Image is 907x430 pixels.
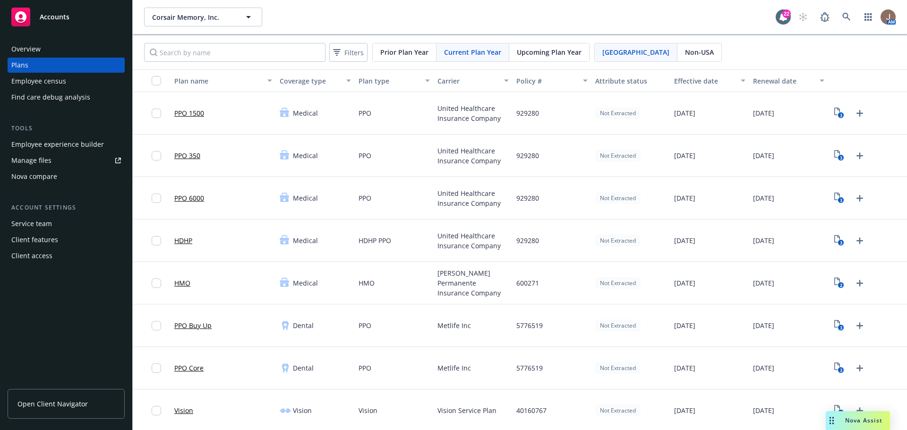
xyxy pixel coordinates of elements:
a: View Plan Documents [832,106,847,121]
input: Toggle Row Selected [152,406,161,415]
a: Plans [8,58,125,73]
span: 929280 [516,236,539,245]
a: View Plan Documents [832,403,847,418]
div: Renewal date [753,76,814,86]
span: Metlife Inc [437,363,471,373]
a: Overview [8,42,125,57]
a: HDHP [174,236,192,245]
button: Plan type [355,69,434,92]
span: [DATE] [753,236,774,245]
div: Effective date [674,76,735,86]
a: Upload Plan Documents [852,403,867,418]
input: Toggle Row Selected [152,278,161,288]
button: Filters [329,43,368,62]
span: Upcoming Plan Year [517,47,582,57]
a: Nova compare [8,169,125,184]
button: Renewal date [749,69,828,92]
text: 3 [840,112,842,118]
div: Carrier [437,76,498,86]
a: View Plan Documents [832,191,847,206]
a: View Plan Documents [832,361,847,376]
span: PPO [359,193,371,203]
button: Policy # [513,69,591,92]
a: Employee experience builder [8,137,125,152]
span: PPO [359,108,371,118]
a: View Plan Documents [832,318,847,333]
button: Plan name [171,69,276,92]
span: Accounts [40,13,69,21]
span: [DATE] [674,278,695,288]
span: United Healthcare Insurance Company [437,146,509,166]
input: Search by name [144,43,325,62]
span: Medical [293,236,318,245]
span: United Healthcare Insurance Company [437,103,509,123]
div: Not Extracted [595,362,641,374]
div: Not Extracted [595,192,641,204]
span: 40160767 [516,405,547,415]
span: PPO [359,320,371,330]
text: 3 [840,367,842,373]
span: [DATE] [753,278,774,288]
span: United Healthcare Insurance Company [437,231,509,251]
a: Upload Plan Documents [852,233,867,248]
span: [DATE] [674,320,695,330]
a: Manage files [8,153,125,168]
a: Switch app [859,8,878,26]
text: 2 [840,282,842,288]
span: Non-USA [685,47,714,57]
a: Upload Plan Documents [852,276,867,291]
span: Dental [293,320,314,330]
span: [DATE] [674,108,695,118]
span: [DATE] [753,320,774,330]
a: View Plan Documents [832,233,847,248]
input: Select all [152,76,161,85]
input: Toggle Row Selected [152,236,161,245]
span: Filters [344,48,364,58]
span: 929280 [516,108,539,118]
span: Medical [293,278,318,288]
a: View Plan Documents [832,276,847,291]
div: Nova compare [11,169,57,184]
a: PPO Core [174,363,204,373]
a: Report a Bug [815,8,834,26]
a: Upload Plan Documents [852,318,867,333]
a: HMO [174,278,190,288]
a: View Plan Documents [832,148,847,163]
div: Not Extracted [595,320,641,331]
span: [DATE] [753,405,774,415]
span: HMO [359,278,375,288]
a: Client access [8,248,125,263]
a: Client features [8,232,125,247]
img: photo [881,9,896,25]
button: Attribute status [591,69,670,92]
div: Employee experience builder [11,137,104,152]
input: Toggle Row Selected [152,151,161,160]
span: Metlife Inc [437,320,471,330]
a: Employee census [8,74,125,89]
a: Upload Plan Documents [852,106,867,121]
span: Filters [331,46,366,59]
span: [PERSON_NAME] Permanente Insurance Company [437,268,509,298]
div: Tools [8,124,125,133]
span: [DATE] [753,151,774,160]
span: HDHP PPO [359,236,391,245]
button: Coverage type [276,69,355,92]
button: Carrier [434,69,513,92]
span: [DATE] [753,193,774,203]
span: 5776519 [516,363,543,373]
span: [DATE] [674,236,695,245]
div: Attribute status [595,76,667,86]
text: 3 [840,240,842,246]
span: Medical [293,108,318,118]
span: Medical [293,193,318,203]
div: Client access [11,248,52,263]
div: Not Extracted [595,405,641,416]
span: [DATE] [753,363,774,373]
a: PPO 350 [174,151,200,160]
a: Accounts [8,4,125,30]
div: Not Extracted [595,235,641,246]
span: 929280 [516,193,539,203]
span: Prior Plan Year [380,47,428,57]
span: 600271 [516,278,539,288]
span: Open Client Navigator [17,399,88,409]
